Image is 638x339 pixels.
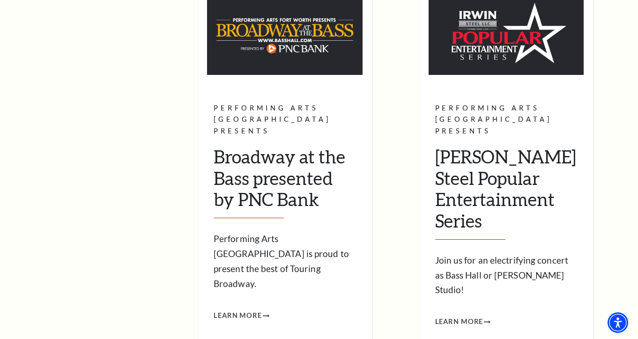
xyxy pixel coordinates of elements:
[435,253,578,298] p: Join us for an electrifying concert as Bass Hall or [PERSON_NAME] Studio!
[435,103,578,138] p: Performing Arts [GEOGRAPHIC_DATA] Presents
[214,146,356,218] h2: Broadway at the Bass presented by PNC Bank
[214,231,356,291] p: Performing Arts [GEOGRAPHIC_DATA] is proud to present the best of Touring Broadway.
[435,316,483,328] span: Learn More
[214,310,269,322] a: Learn More Broadway at the Bass presented by PNC Bank
[214,103,356,138] p: Performing Arts [GEOGRAPHIC_DATA] Presents
[435,316,491,328] a: Learn More Irwin Steel Popular Entertainment Series
[214,310,262,322] span: Learn More
[435,146,578,239] h2: [PERSON_NAME] Steel Popular Entertainment Series
[608,312,628,333] div: Accessibility Menu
